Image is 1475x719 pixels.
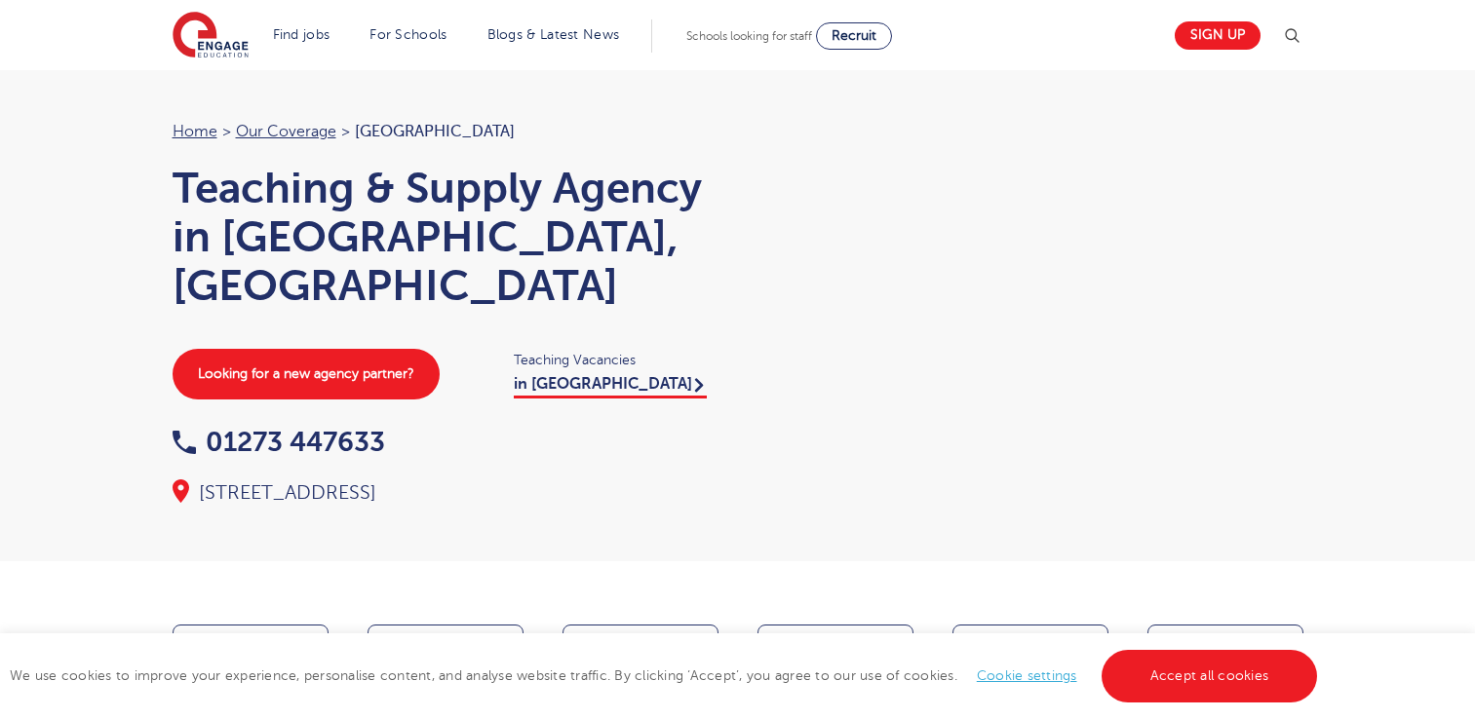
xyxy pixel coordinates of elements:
span: > [341,123,350,140]
div: [STREET_ADDRESS] [173,479,718,507]
a: Find jobs [273,27,330,42]
img: Engage Education [173,12,249,60]
a: Blogs & Latest News [487,27,620,42]
span: Recruit [832,28,876,43]
a: 01273 447633 [173,427,385,457]
a: Accept all cookies [1102,650,1318,702]
a: Our coverage [236,123,336,140]
a: For Schools [369,27,446,42]
a: Cookie settings [977,668,1077,683]
a: in [GEOGRAPHIC_DATA] [514,375,707,398]
span: Schools looking for staff [686,29,812,43]
a: Looking for a new agency partner? [173,349,440,399]
a: Sign up [1175,21,1261,50]
span: [GEOGRAPHIC_DATA] [355,123,515,140]
a: Home [173,123,217,140]
span: Teaching Vacancies [514,349,718,371]
h1: Teaching & Supply Agency in [GEOGRAPHIC_DATA], [GEOGRAPHIC_DATA] [173,164,718,310]
span: We use cookies to improve your experience, personalise content, and analyse website traffic. By c... [10,668,1322,683]
nav: breadcrumb [173,119,718,144]
a: Recruit [816,22,892,50]
span: > [222,123,231,140]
